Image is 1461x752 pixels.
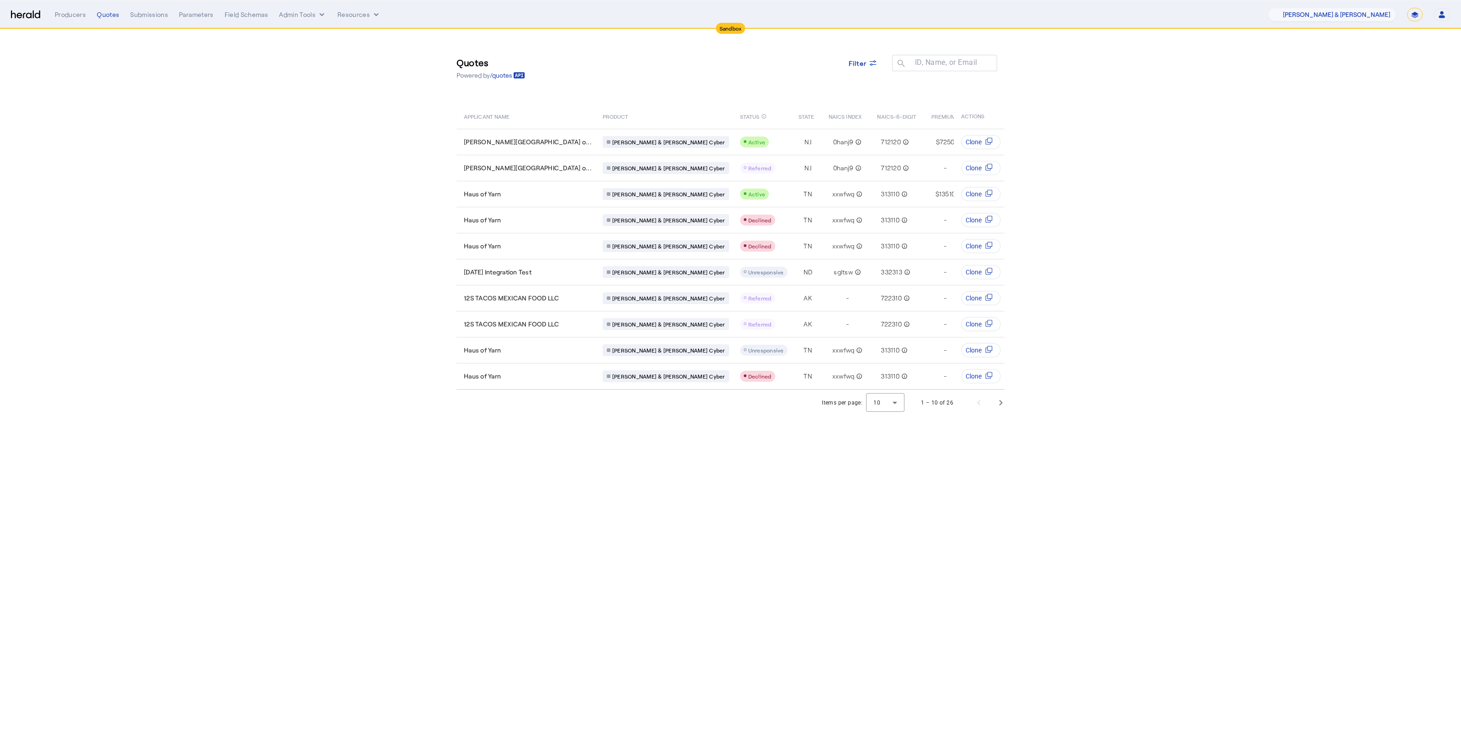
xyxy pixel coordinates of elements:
[748,191,766,197] span: Active
[464,111,510,121] span: APPLICANT NAME
[881,346,899,355] span: 313110
[944,268,946,277] span: -
[990,392,1012,414] button: Next page
[877,111,916,121] span: NAICS-6-DIGIT
[841,55,885,71] button: Filter
[804,372,812,381] span: TN
[966,242,982,251] span: Clone
[464,294,559,303] span: 12S TACOS MEXICAN FOOD LLC
[944,294,946,303] span: -
[966,137,982,147] span: Clone
[179,10,214,19] div: Parameters
[902,294,910,303] mat-icon: info_outline
[804,216,812,225] span: TN
[899,372,908,381] mat-icon: info_outline
[464,320,559,329] span: 12S TACOS MEXICAN FOOD LLC
[832,372,855,381] span: xxwfwq
[748,165,772,171] span: Referred
[849,58,867,68] span: Filter
[457,56,525,69] h3: Quotes
[612,268,725,276] span: [PERSON_NAME] & [PERSON_NAME] Cyber
[902,320,910,329] mat-icon: info_outline
[944,242,946,251] span: -
[804,294,812,303] span: AK
[279,10,326,19] button: internal dropdown menu
[748,347,784,353] span: Unresponsive
[612,164,725,172] span: [PERSON_NAME] & [PERSON_NAME] Cyber
[834,268,853,277] span: sgltsw
[748,139,766,145] span: Active
[881,372,899,381] span: 313110
[97,10,119,19] div: Quotes
[804,137,811,147] span: NJ
[939,189,955,199] span: 13510
[881,216,899,225] span: 313110
[612,190,725,198] span: [PERSON_NAME] & [PERSON_NAME] Cyber
[337,10,381,19] button: Resources dropdown menu
[464,137,592,147] span: [PERSON_NAME][GEOGRAPHIC_DATA] o...
[464,372,501,381] span: Haus of Yarn
[935,189,939,199] span: $
[11,11,40,19] img: Herald Logo
[961,317,1001,331] button: Clone
[490,71,525,80] a: /quotes
[804,346,812,355] span: TN
[612,242,725,250] span: [PERSON_NAME] & [PERSON_NAME] Cyber
[853,268,861,277] mat-icon: info_outline
[804,189,812,199] span: TN
[966,163,982,173] span: Clone
[804,268,813,277] span: ND
[612,138,725,146] span: [PERSON_NAME] & [PERSON_NAME] Cyber
[966,372,982,381] span: Clone
[899,189,908,199] mat-icon: info_outline
[833,137,854,147] span: 0hanj9
[881,137,901,147] span: 712120
[881,189,899,199] span: 313110
[954,103,1005,129] th: ACTIONS
[854,346,862,355] mat-icon: info_outline
[944,216,946,225] span: -
[832,216,855,225] span: xxwfwq
[881,163,901,173] span: 712120
[464,163,592,173] span: [PERSON_NAME][GEOGRAPHIC_DATA] o...
[961,291,1001,305] button: Clone
[892,58,908,70] mat-icon: search
[748,295,772,301] span: Referred
[944,372,946,381] span: -
[612,373,725,380] span: [PERSON_NAME] & [PERSON_NAME] Cyber
[833,163,854,173] span: 0hanj9
[961,239,1001,253] button: Clone
[748,321,772,327] span: Referred
[901,163,909,173] mat-icon: info_outline
[961,343,1001,358] button: Clone
[761,111,767,121] mat-icon: info_outline
[846,320,849,329] span: -
[748,269,784,275] span: Unresponsive
[966,346,982,355] span: Clone
[748,373,772,379] span: Declined
[832,242,855,251] span: xxwfwq
[612,321,725,328] span: [PERSON_NAME] & [PERSON_NAME] Cyber
[853,163,862,173] mat-icon: info_outline
[55,10,86,19] div: Producers
[961,265,1001,279] button: Clone
[931,111,956,121] span: PREMIUM
[740,111,760,121] span: STATUS
[966,294,982,303] span: Clone
[940,137,954,147] span: 7250
[804,163,811,173] span: NJ
[921,398,953,407] div: 1 – 10 of 26
[936,137,940,147] span: $
[716,23,746,34] div: Sandbox
[881,268,902,277] span: 332313
[853,137,862,147] mat-icon: info_outline
[748,243,772,249] span: Declined
[902,268,910,277] mat-icon: info_outline
[832,189,855,199] span: xxwfwq
[961,135,1001,149] button: Clone
[464,189,501,199] span: Haus of Yarn
[966,189,982,199] span: Clone
[804,320,812,329] span: AK
[966,320,982,329] span: Clone
[854,216,862,225] mat-icon: info_outline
